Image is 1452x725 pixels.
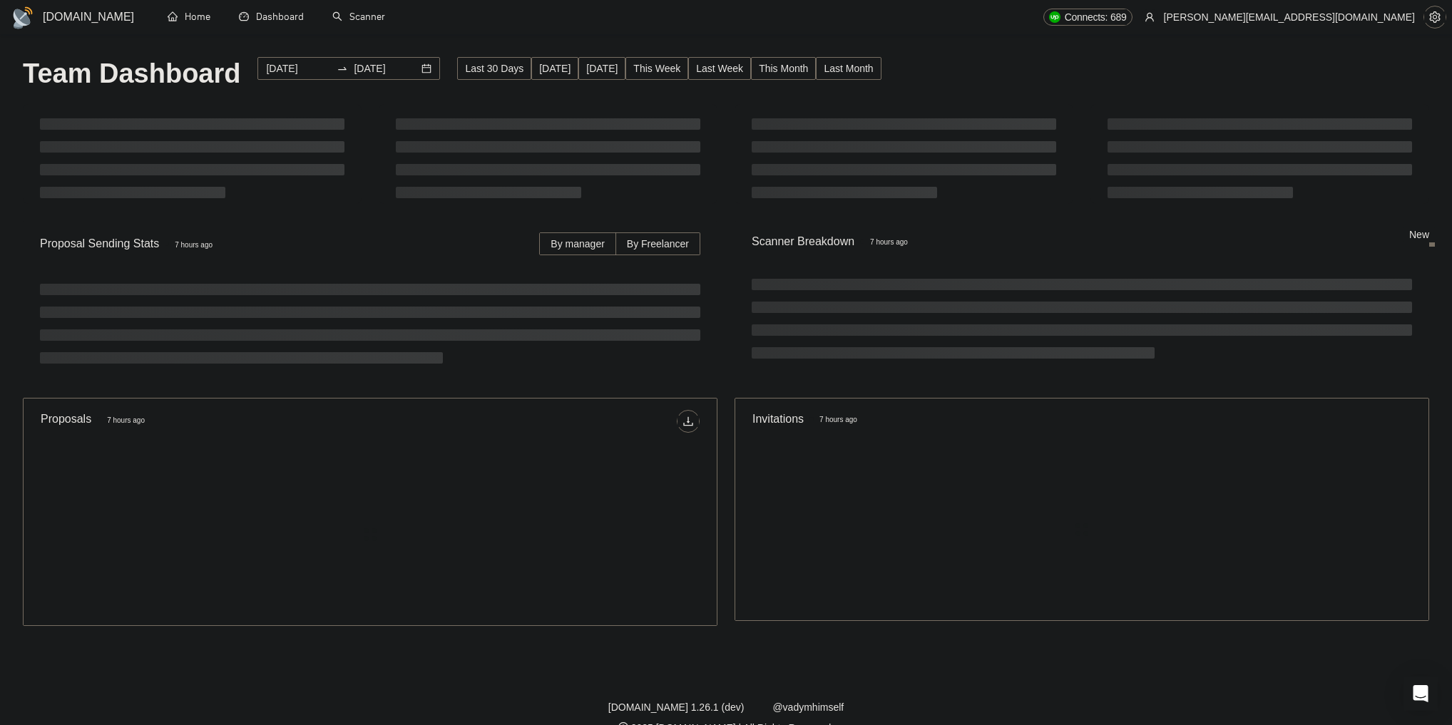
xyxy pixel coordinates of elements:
span: 689 [1110,9,1126,25]
a: homeHome [168,11,210,23]
span: swap-right [337,63,348,74]
a: @vadymhimself [772,701,844,713]
span: By Freelancer [627,238,689,250]
span: This Month [759,61,808,76]
button: This Month [751,57,816,80]
img: logo [11,6,34,29]
span: Last Month [824,61,873,76]
time: 7 hours ago [107,416,145,424]
button: [DATE] [578,57,625,80]
input: End date [354,61,419,76]
span: This Week [633,61,680,76]
span: By manager [551,238,604,250]
span: user [1145,12,1155,22]
span: Proposal Sending Stats [40,235,539,252]
span: [DATE] [586,61,618,76]
span: Last Week [696,61,743,76]
h1: Team Dashboard [23,57,240,91]
span: Last 30 Days [465,61,523,76]
time: 7 hours ago [819,416,857,423]
button: [DATE] [531,57,578,80]
div: Open Intercom Messenger [1404,677,1438,711]
span: [DATE] [539,61,571,76]
button: Last Month [816,57,881,80]
span: dashboard [239,11,249,21]
button: setting [1423,6,1446,29]
time: 7 hours ago [870,238,908,246]
span: Connects: [1065,9,1108,25]
a: [DOMAIN_NAME] 1.26.1 (dev) [608,701,745,713]
span: to [337,63,348,74]
img: upwork-logo.png [1049,11,1060,23]
span: Dashboard [256,11,304,23]
button: This Week [625,57,688,80]
button: Last 30 Days [457,57,531,80]
input: Start date [266,61,331,76]
span: New [1409,229,1429,240]
button: Last Week [688,57,751,80]
span: Invitations [752,410,1411,428]
time: 7 hours ago [175,241,213,249]
div: Proposals [41,410,370,433]
a: setting [1423,11,1446,23]
span: Scanner Breakdown [752,232,1412,250]
a: searchScanner [332,11,385,23]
